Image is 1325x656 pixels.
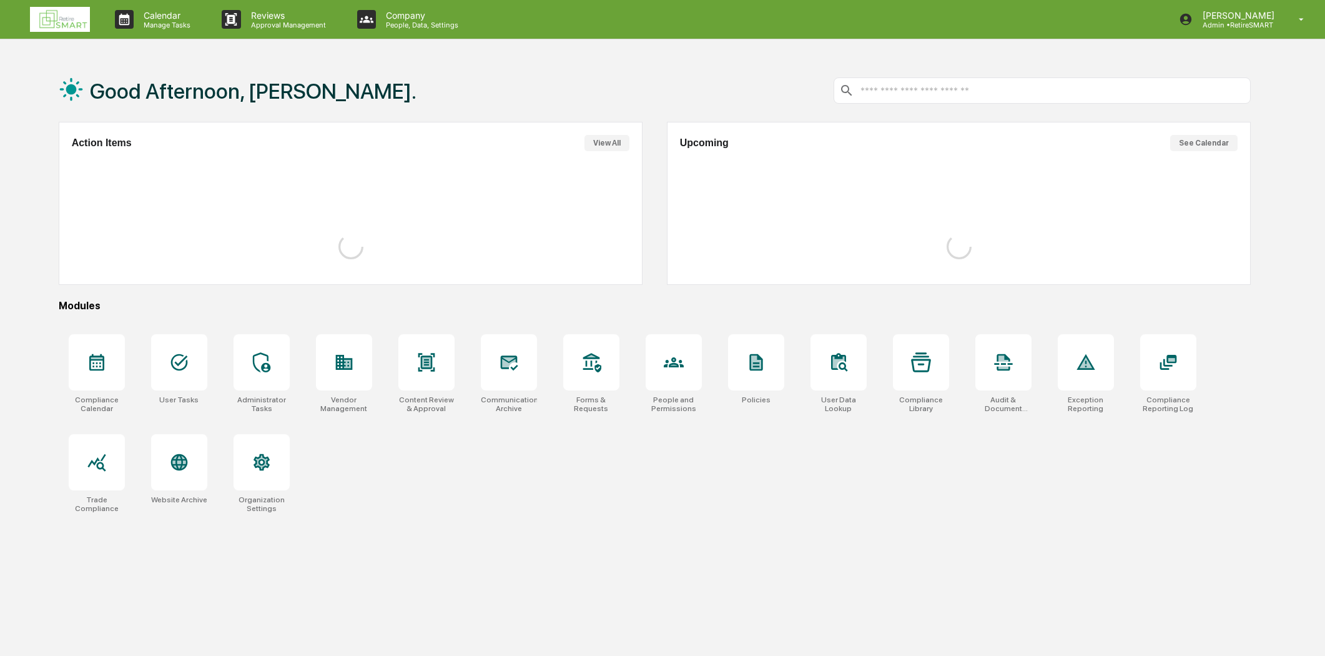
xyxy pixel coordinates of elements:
div: Trade Compliance [69,495,125,513]
p: [PERSON_NAME] [1193,10,1281,21]
button: View All [584,135,629,151]
div: People and Permissions [646,395,702,413]
h1: Good Afternoon, [PERSON_NAME]. [90,79,416,104]
div: Compliance Calendar [69,395,125,413]
div: User Tasks [159,395,199,404]
p: Approval Management [241,21,332,29]
div: Exception Reporting [1058,395,1114,413]
p: People, Data, Settings [376,21,465,29]
p: Reviews [241,10,332,21]
div: Policies [742,395,771,404]
p: Calendar [134,10,197,21]
div: Audit & Document Logs [975,395,1032,413]
button: See Calendar [1170,135,1238,151]
h2: Action Items [72,137,132,149]
div: Organization Settings [234,495,290,513]
div: Content Review & Approval [398,395,455,413]
div: Vendor Management [316,395,372,413]
div: Compliance Reporting Log [1140,395,1196,413]
img: logo [30,7,90,32]
h2: Upcoming [680,137,729,149]
div: Forms & Requests [563,395,619,413]
div: Compliance Library [893,395,949,413]
p: Admin • RetireSMART [1193,21,1281,29]
div: Website Archive [151,495,207,504]
div: User Data Lookup [810,395,867,413]
div: Communications Archive [481,395,537,413]
p: Company [376,10,465,21]
div: Administrator Tasks [234,395,290,413]
p: Manage Tasks [134,21,197,29]
div: Modules [59,300,1251,312]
